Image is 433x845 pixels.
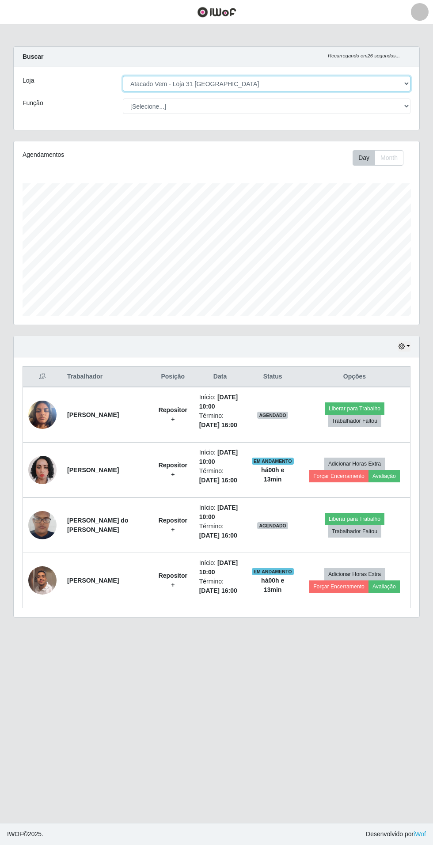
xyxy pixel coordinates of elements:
[28,396,57,433] img: 1745426422058.jpeg
[324,568,385,580] button: Adicionar Horas Extra
[199,448,241,466] li: Início:
[414,830,426,837] a: iWof
[325,402,384,415] button: Liberar para Trabalho
[23,53,43,60] strong: Buscar
[67,517,128,533] strong: [PERSON_NAME] do [PERSON_NAME]
[199,411,241,430] li: Término:
[199,532,237,539] time: [DATE] 16:00
[23,76,34,85] label: Loja
[67,577,119,584] strong: [PERSON_NAME]
[199,466,241,485] li: Término:
[28,566,57,595] img: 1753443650004.jpeg
[353,150,410,166] div: Toolbar with button groups
[199,394,238,410] time: [DATE] 10:00
[199,449,238,465] time: [DATE] 10:00
[199,477,237,484] time: [DATE] 16:00
[353,150,375,166] button: Day
[199,504,238,520] time: [DATE] 10:00
[257,522,288,529] span: AGENDADO
[246,367,299,387] th: Status
[325,513,384,525] button: Liberar para Trabalho
[197,7,236,18] img: CoreUI Logo
[299,367,410,387] th: Opções
[152,367,194,387] th: Posição
[252,568,294,575] span: EM ANDAMENTO
[62,367,152,387] th: Trabalhador
[252,458,294,465] span: EM ANDAMENTO
[199,421,237,428] time: [DATE] 16:00
[7,830,43,839] span: © 2025 .
[328,525,381,538] button: Trabalhador Faltou
[368,580,400,593] button: Avaliação
[7,830,23,837] span: IWOF
[199,558,241,577] li: Início:
[309,580,368,593] button: Forçar Encerramento
[368,470,400,482] button: Avaliação
[261,466,284,483] strong: há 00 h e 13 min
[353,150,403,166] div: First group
[194,367,247,387] th: Data
[199,577,241,595] li: Término:
[199,559,238,576] time: [DATE] 10:00
[199,503,241,522] li: Início:
[67,411,119,418] strong: [PERSON_NAME]
[159,572,187,588] strong: Repositor +
[261,577,284,593] strong: há 00 h e 13 min
[159,517,187,533] strong: Repositor +
[328,415,381,427] button: Trabalhador Faltou
[257,412,288,419] span: AGENDADO
[309,470,368,482] button: Forçar Encerramento
[159,462,187,478] strong: Repositor +
[199,522,241,540] li: Término:
[23,99,43,108] label: Função
[23,150,176,159] div: Agendamentos
[159,406,187,423] strong: Repositor +
[366,830,426,839] span: Desenvolvido por
[28,439,57,501] img: 1745611650162.jpeg
[67,466,119,474] strong: [PERSON_NAME]
[28,500,57,550] img: 1750291680875.jpeg
[199,393,241,411] li: Início:
[324,458,385,470] button: Adicionar Horas Extra
[375,150,403,166] button: Month
[199,587,237,594] time: [DATE] 16:00
[328,53,400,58] i: Recarregando em 26 segundos...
